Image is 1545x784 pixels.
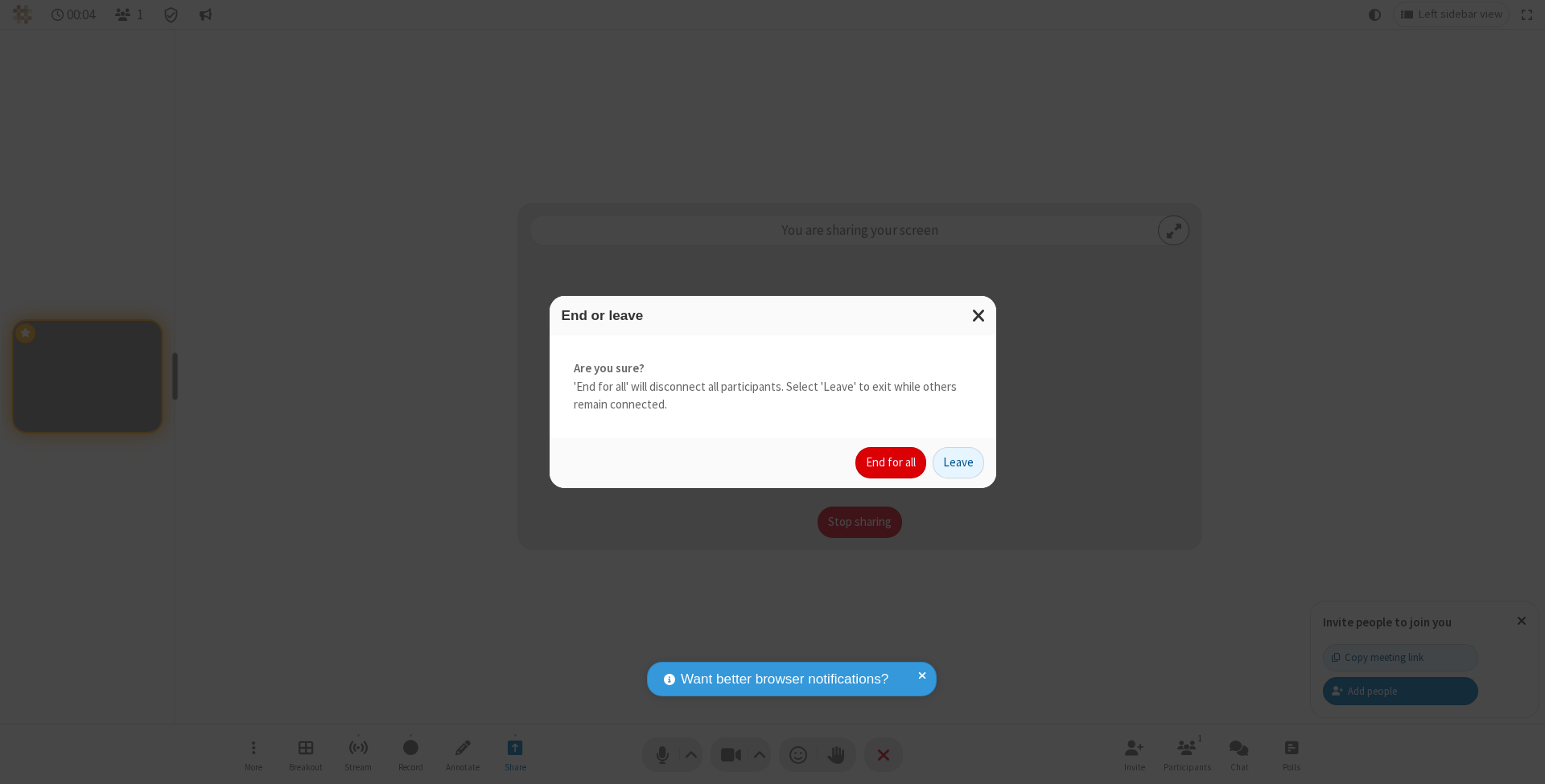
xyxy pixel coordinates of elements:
[550,335,996,438] div: 'End for all' will disconnect all participants. Select 'Leave' to exit while others remain connec...
[855,447,926,479] button: End for all
[574,359,972,378] strong: Are you sure?
[933,447,984,479] button: Leave
[681,669,888,690] span: Want better browser notifications?
[562,308,984,323] h3: End or leave
[962,296,996,335] button: Close modal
